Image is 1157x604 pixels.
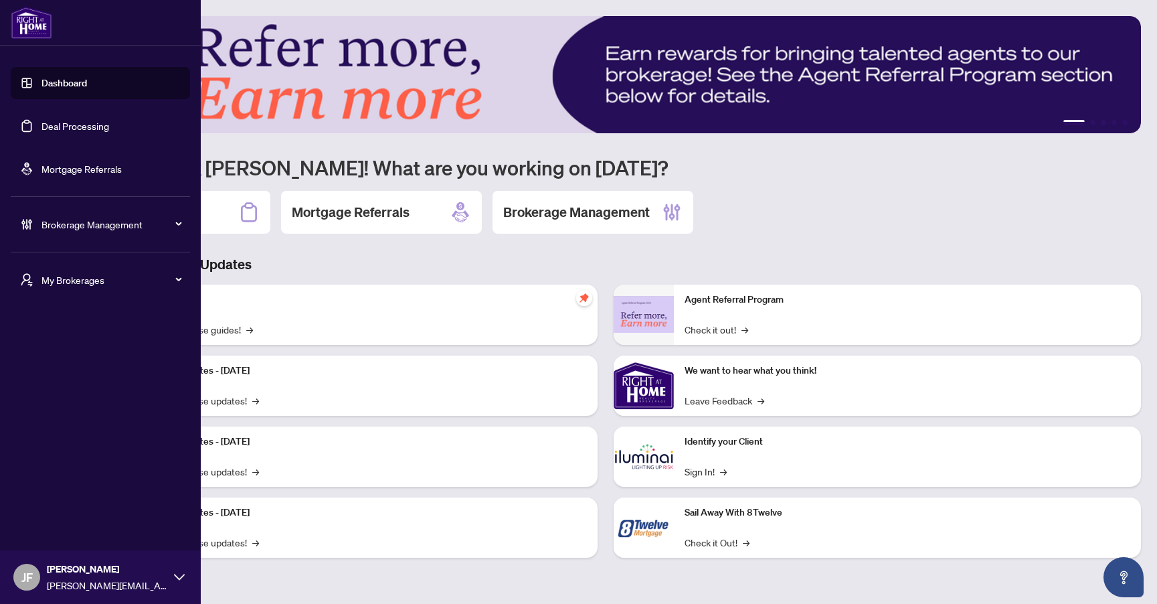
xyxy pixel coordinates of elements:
[758,393,764,408] span: →
[685,293,1131,307] p: Agent Referral Program
[741,322,748,337] span: →
[503,203,650,222] h2: Brokerage Management
[685,464,727,479] a: Sign In!→
[70,255,1141,274] h3: Brokerage & Industry Updates
[292,203,410,222] h2: Mortgage Referrals
[41,273,181,287] span: My Brokerages
[41,163,122,175] a: Mortgage Referrals
[70,16,1141,133] img: Slide 0
[720,464,727,479] span: →
[21,568,33,587] span: JF
[614,356,674,416] img: We want to hear what you think!
[1111,120,1117,125] button: 4
[576,290,592,306] span: pushpin
[743,535,749,550] span: →
[11,7,52,39] img: logo
[685,535,749,550] a: Check it Out!→
[685,506,1131,520] p: Sail Away With 8Twelve
[141,293,587,307] p: Self-Help
[246,322,253,337] span: →
[252,535,259,550] span: →
[41,217,181,232] span: Brokerage Management
[614,296,674,333] img: Agent Referral Program
[41,120,109,132] a: Deal Processing
[141,435,587,449] p: Platform Updates - [DATE]
[614,427,674,487] img: Identify your Client
[1063,120,1085,125] button: 1
[1103,557,1144,597] button: Open asap
[41,77,87,89] a: Dashboard
[1122,120,1128,125] button: 5
[685,322,748,337] a: Check it out!→
[141,506,587,520] p: Platform Updates - [DATE]
[685,393,764,408] a: Leave Feedback→
[47,562,167,577] span: [PERSON_NAME]
[1101,120,1106,125] button: 3
[614,498,674,558] img: Sail Away With 8Twelve
[70,155,1141,180] h1: Welcome back [PERSON_NAME]! What are you working on [DATE]?
[685,435,1131,449] p: Identify your Client
[141,364,587,378] p: Platform Updates - [DATE]
[47,578,167,593] span: [PERSON_NAME][EMAIL_ADDRESS][DOMAIN_NAME]
[252,393,259,408] span: →
[1090,120,1095,125] button: 2
[20,273,33,287] span: user-switch
[252,464,259,479] span: →
[685,364,1131,378] p: We want to hear what you think!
